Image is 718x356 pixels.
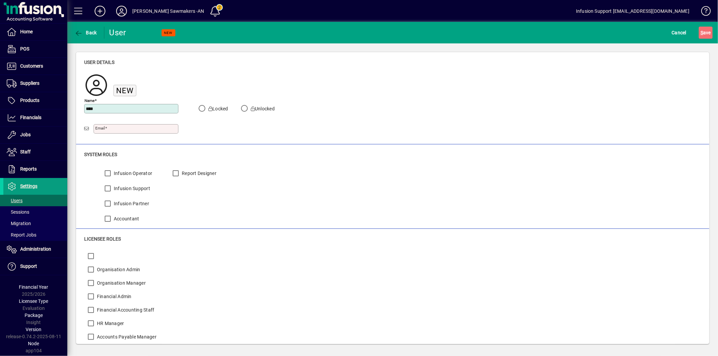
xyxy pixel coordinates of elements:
a: POS [3,41,67,58]
span: ave [700,27,711,38]
span: Report Jobs [7,232,36,238]
span: Financial Year [19,284,48,290]
div: [PERSON_NAME] Sawmakers -AN [132,6,204,16]
span: Licensee Type [19,298,48,304]
span: Users [7,198,23,203]
span: Reports [20,166,37,172]
span: Licensee roles [84,236,121,242]
a: Sessions [3,206,67,218]
span: Financials [20,115,41,120]
span: Sessions [7,209,29,215]
span: POS [20,46,29,51]
button: Save [699,27,713,39]
label: Unlocked [249,105,275,112]
label: Infusion Support [112,185,150,192]
div: Infusion Support [EMAIL_ADDRESS][DOMAIN_NAME] [576,6,689,16]
a: Staff [3,144,67,161]
button: Cancel [670,27,688,39]
span: Node [28,341,39,346]
a: Home [3,24,67,40]
label: Infusion Operator [112,170,152,177]
label: Accountant [112,215,139,222]
label: Accounts Payable Manager [96,333,157,340]
span: Administration [20,246,51,252]
mat-label: Name [84,98,95,103]
button: Add [89,5,111,17]
a: Migration [3,218,67,229]
a: Users [3,195,67,206]
label: Organisation Admin [96,266,140,273]
span: Cancel [672,27,687,38]
span: Package [25,313,43,318]
span: Home [20,29,33,34]
span: Version [26,327,42,332]
span: Products [20,98,39,103]
label: Financial Admin [96,293,132,300]
label: Financial Accounting Staff [96,307,155,313]
a: Products [3,92,67,109]
span: S [700,30,703,35]
label: Organisation Manager [96,280,146,286]
span: Customers [20,63,43,69]
span: New [116,86,134,95]
a: Reports [3,161,67,178]
button: Profile [111,5,132,17]
span: Settings [20,183,37,189]
span: Back [74,30,97,35]
a: Suppliers [3,75,67,92]
label: HR Manager [96,320,124,327]
span: User details [84,60,114,65]
span: Staff [20,149,31,154]
a: Report Jobs [3,229,67,241]
app-page-header-button: Back [67,27,104,39]
span: Migration [7,221,31,226]
span: Jobs [20,132,31,137]
span: System roles [84,152,117,157]
label: Infusion Partner [112,200,149,207]
label: Locked [207,105,228,112]
mat-label: Email [95,126,105,131]
button: Back [73,27,99,39]
a: Administration [3,241,67,258]
a: Support [3,258,67,275]
span: NEW [164,31,173,35]
a: Knowledge Base [696,1,710,23]
span: Suppliers [20,80,39,86]
div: User [109,27,138,38]
label: Report Designer [180,170,216,177]
a: Customers [3,58,67,75]
a: Financials [3,109,67,126]
a: Jobs [3,127,67,143]
span: Support [20,263,37,269]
